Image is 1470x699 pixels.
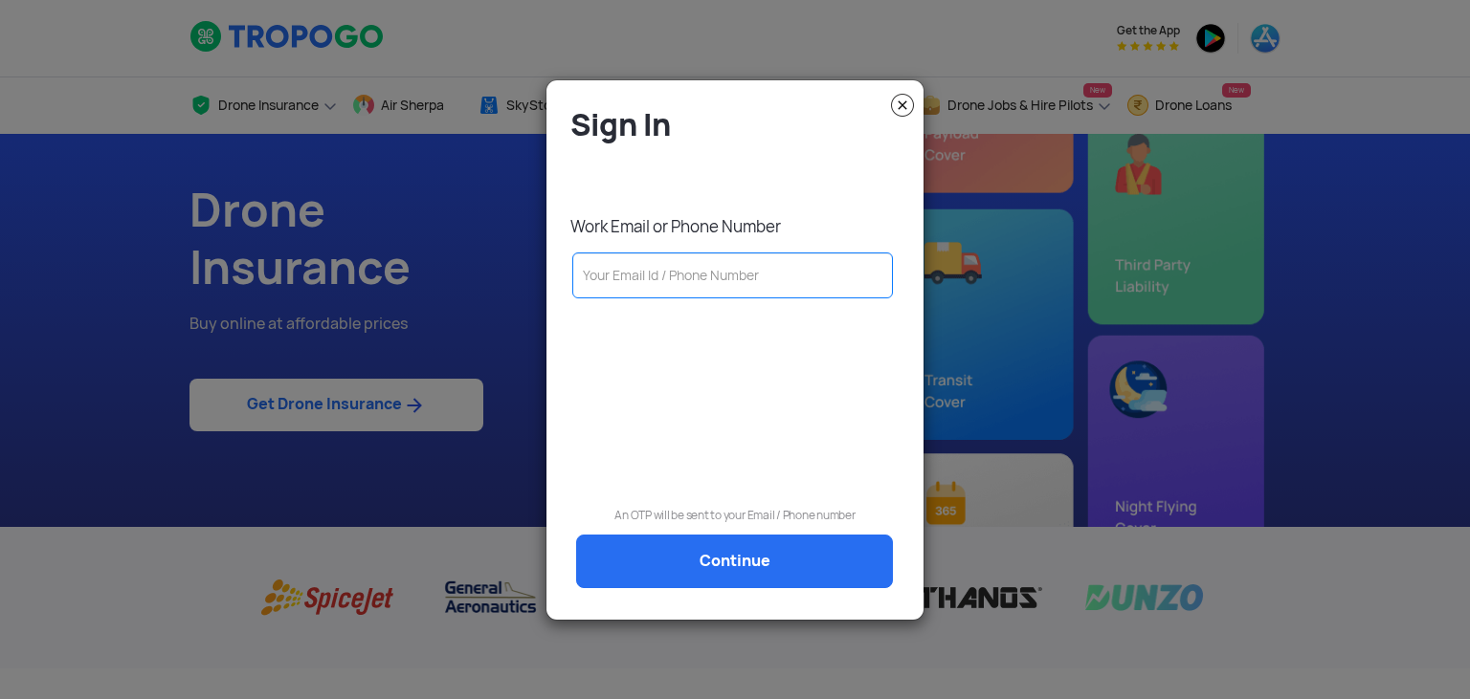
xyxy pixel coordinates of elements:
[570,105,909,144] h4: Sign In
[561,506,909,525] p: An OTP will be sent to your Email / Phone number
[891,94,914,117] img: close
[576,535,893,588] a: Continue
[570,216,909,237] p: Work Email or Phone Number
[572,252,893,298] input: Your Email Id / Phone Number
